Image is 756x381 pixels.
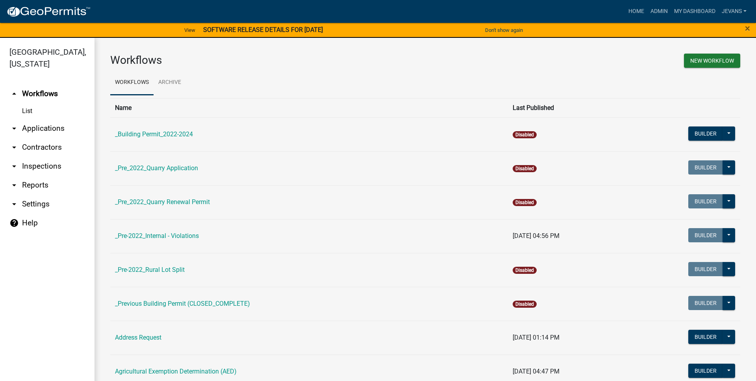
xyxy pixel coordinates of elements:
[513,368,560,375] span: [DATE] 04:47 PM
[508,98,623,117] th: Last Published
[745,23,750,34] span: ×
[154,70,186,95] a: Archive
[513,165,537,172] span: Disabled
[719,4,750,19] a: jevans
[115,130,193,138] a: _Building Permit_2022-2024
[671,4,719,19] a: My Dashboard
[110,98,508,117] th: Name
[9,218,19,228] i: help
[684,54,740,68] button: New Workflow
[647,4,671,19] a: Admin
[625,4,647,19] a: Home
[482,24,526,37] button: Don't show again
[513,232,560,240] span: [DATE] 04:56 PM
[513,334,560,341] span: [DATE] 01:14 PM
[513,131,537,138] span: Disabled
[9,199,19,209] i: arrow_drop_down
[688,296,723,310] button: Builder
[513,267,537,274] span: Disabled
[203,26,323,33] strong: SOFTWARE RELEASE DETAILS FOR [DATE]
[9,124,19,133] i: arrow_drop_down
[115,266,185,273] a: _Pre-2022_Rural Lot Split
[688,126,723,141] button: Builder
[115,198,210,206] a: _Pre_2022_Quarry Renewal Permit
[513,301,537,308] span: Disabled
[115,300,250,307] a: _Previous Building Permit (CLOSED_COMPLETE)
[181,24,198,37] a: View
[115,334,161,341] a: Address Request
[688,160,723,175] button: Builder
[9,143,19,152] i: arrow_drop_down
[688,364,723,378] button: Builder
[9,162,19,171] i: arrow_drop_down
[745,24,750,33] button: Close
[115,368,237,375] a: Agricultural Exemption Determination (AED)
[9,89,19,99] i: arrow_drop_up
[688,228,723,242] button: Builder
[688,330,723,344] button: Builder
[688,194,723,208] button: Builder
[115,164,198,172] a: _Pre_2022_Quarry Application
[110,70,154,95] a: Workflows
[110,54,419,67] h3: Workflows
[9,180,19,190] i: arrow_drop_down
[513,199,537,206] span: Disabled
[115,232,199,240] a: _Pre-2022_Internal - Violations
[688,262,723,276] button: Builder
